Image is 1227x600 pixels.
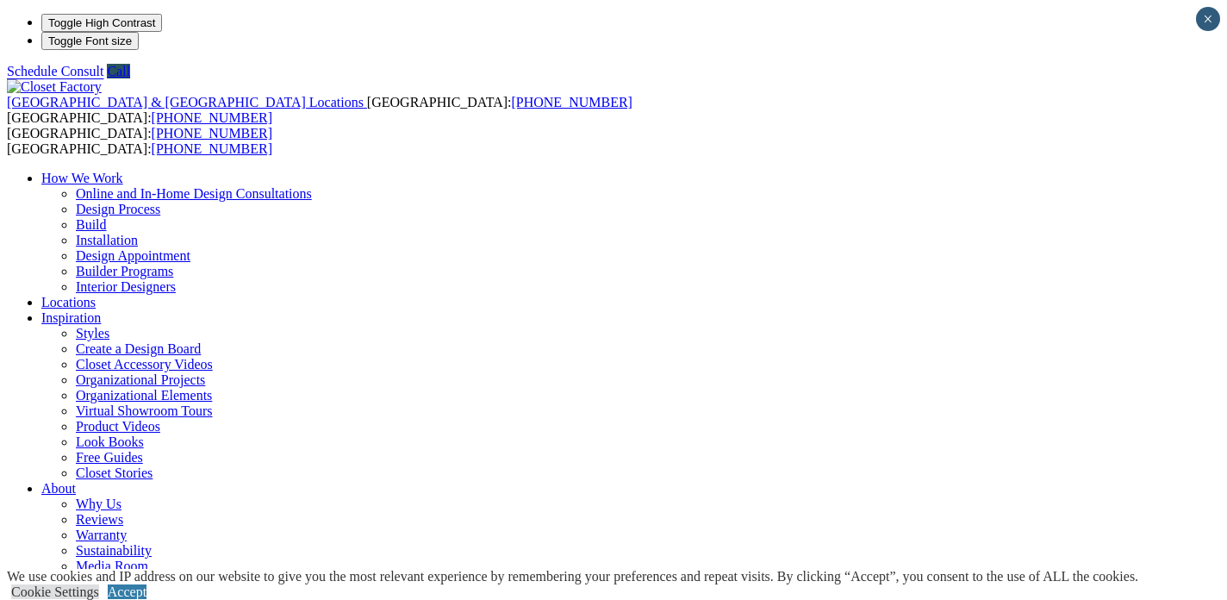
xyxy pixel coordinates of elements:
[76,543,152,558] a: Sustainability
[41,295,96,309] a: Locations
[76,217,107,232] a: Build
[152,126,272,141] a: [PHONE_NUMBER]
[7,126,272,156] span: [GEOGRAPHIC_DATA]: [GEOGRAPHIC_DATA]:
[41,32,139,50] button: Toggle Font size
[76,419,160,434] a: Product Videos
[76,186,312,201] a: Online and In-Home Design Consultations
[76,341,201,356] a: Create a Design Board
[41,171,123,185] a: How We Work
[76,466,153,480] a: Closet Stories
[41,481,76,496] a: About
[48,16,155,29] span: Toggle High Contrast
[41,14,162,32] button: Toggle High Contrast
[152,110,272,125] a: [PHONE_NUMBER]
[11,584,99,599] a: Cookie Settings
[76,264,173,278] a: Builder Programs
[511,95,632,109] a: [PHONE_NUMBER]
[76,403,213,418] a: Virtual Showroom Tours
[7,79,102,95] img: Closet Factory
[76,512,123,527] a: Reviews
[76,388,212,403] a: Organizational Elements
[152,141,272,156] a: [PHONE_NUMBER]
[7,95,367,109] a: [GEOGRAPHIC_DATA] & [GEOGRAPHIC_DATA] Locations
[7,569,1138,584] div: We use cookies and IP address on our website to give you the most relevant experience by remember...
[76,434,144,449] a: Look Books
[76,326,109,341] a: Styles
[76,559,148,573] a: Media Room
[1196,7,1220,31] button: Close
[76,279,176,294] a: Interior Designers
[7,95,364,109] span: [GEOGRAPHIC_DATA] & [GEOGRAPHIC_DATA] Locations
[76,372,205,387] a: Organizational Projects
[48,34,132,47] span: Toggle Font size
[107,64,130,78] a: Call
[76,528,127,542] a: Warranty
[76,450,143,465] a: Free Guides
[76,202,160,216] a: Design Process
[7,95,632,125] span: [GEOGRAPHIC_DATA]: [GEOGRAPHIC_DATA]:
[41,310,101,325] a: Inspiration
[7,64,103,78] a: Schedule Consult
[76,497,121,511] a: Why Us
[76,357,213,372] a: Closet Accessory Videos
[76,248,190,263] a: Design Appointment
[76,233,138,247] a: Installation
[108,584,146,599] a: Accept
